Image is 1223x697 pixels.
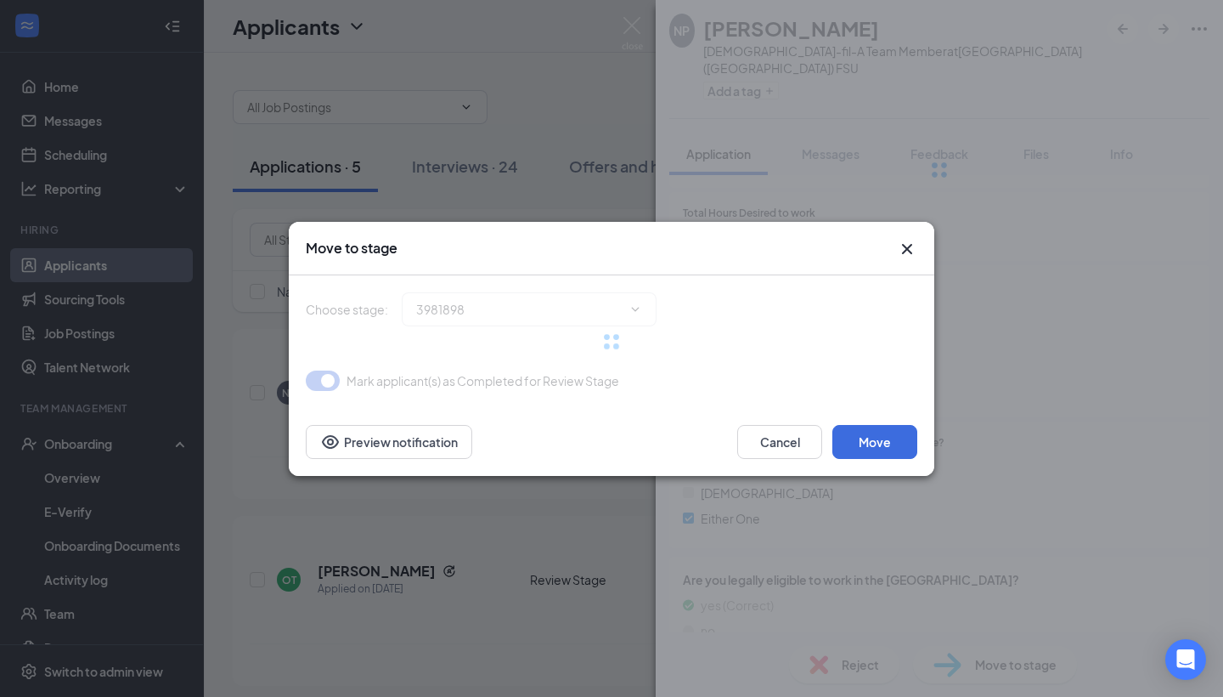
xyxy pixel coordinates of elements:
button: Close [897,239,917,259]
svg: Cross [897,239,917,259]
button: Preview notificationEye [306,425,472,459]
h3: Move to stage [306,239,397,258]
button: Cancel [737,425,822,459]
svg: Eye [320,432,341,452]
button: Move [832,425,917,459]
div: Open Intercom Messenger [1165,639,1206,680]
